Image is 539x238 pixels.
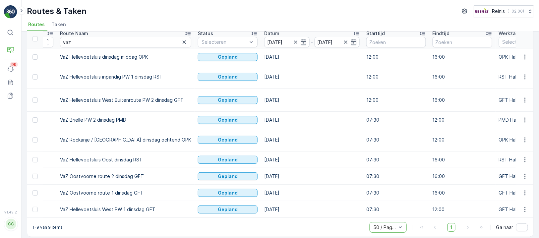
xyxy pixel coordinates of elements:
div: Toggle Row Selected [32,74,38,80]
td: [DATE] [261,49,363,65]
input: Zoeken [433,37,492,47]
button: Gepland [198,96,258,104]
div: Toggle Row Selected [32,157,38,162]
div: Toggle Row Selected [32,54,38,60]
td: 12:00 [363,65,429,89]
td: [DATE] [261,128,363,151]
td: 16:00 [429,89,496,112]
button: Gepland [198,73,258,81]
td: 12:00 [363,49,429,65]
div: Toggle Row Selected [32,174,38,179]
p: Werkzaamheden [499,30,537,37]
td: 07:30 [363,112,429,128]
td: 16:00 [429,185,496,201]
td: 16:00 [429,168,496,185]
button: Gepland [198,116,258,124]
td: VaZ Hellevoetsluis Oost dinsdag RST [57,151,195,168]
td: 07:30 [363,185,429,201]
td: [DATE] [261,201,363,218]
button: CC [4,215,17,233]
p: Gepland [218,74,238,80]
td: VaZ Oostvoorne route 1 dinsdag GFT [57,185,195,201]
div: Toggle Row Selected [32,117,38,123]
p: Gepland [218,54,238,60]
p: Gepland [218,190,238,196]
div: Toggle Row Selected [32,190,38,196]
p: 1-9 van 9 items [32,225,63,230]
span: Ga naar [496,224,513,231]
p: Status [198,30,213,37]
td: 12:00 [429,112,496,128]
div: Toggle Row Selected [32,207,38,212]
td: 07:30 [363,151,429,168]
td: 16:00 [429,49,496,65]
p: Datum [264,30,279,37]
input: Zoeken [60,37,191,47]
td: VaZ Rockanje / [GEOGRAPHIC_DATA] dinsdag ochtend OPK [57,128,195,151]
a: 99 [4,63,17,76]
td: [DATE] [261,65,363,89]
td: 07:30 [363,201,429,218]
td: VaZ Hellevoetsluis West PW 1 dinsdag GFT [57,201,195,218]
p: Reinis [492,8,505,15]
td: [DATE] [261,112,363,128]
input: dd/mm/yyyy [264,37,310,47]
td: 12:00 [429,201,496,218]
p: 99 [11,62,17,67]
td: 12:00 [363,89,429,112]
p: ( +02:00 ) [508,9,524,14]
button: Gepland [198,189,258,197]
p: Gepland [218,206,238,213]
p: Gepland [218,137,238,143]
td: VaZ Oostvoorne route 2 dinsdag GFT [57,168,195,185]
td: 12:00 [429,128,496,151]
td: 16:00 [429,151,496,168]
span: Routes [28,21,45,28]
span: Taken [51,21,66,28]
p: Eindtijd [433,30,450,37]
p: Route Naam [60,30,88,37]
p: Starttijd [366,30,385,37]
p: Gepland [218,117,238,123]
p: - [311,38,313,46]
input: Zoeken [366,37,426,47]
td: [DATE] [261,89,363,112]
p: Gepland [218,156,238,163]
div: CC [6,219,16,229]
p: Gepland [218,97,238,103]
button: Reinis(+02:00) [474,5,534,17]
td: VaZ Hellevoetsluis inpandig PW 1 dinsdag RST [57,65,195,89]
td: 16:00 [429,65,496,89]
div: Toggle Row Selected [32,137,38,143]
td: [DATE] [261,185,363,201]
span: 1 [448,223,455,232]
td: VaZ Hellevoetsluis dinsdag middag OPK [57,49,195,65]
td: VaZ Brielle PW 2 dinsdag PMD [57,112,195,128]
button: Gepland [198,206,258,213]
input: dd/mm/yyyy [315,37,360,47]
button: Gepland [198,136,258,144]
button: Gepland [198,172,258,180]
td: VaZ Hellevoetsluis West Buitenroute PW 2 dinsdag GFT [57,89,195,112]
td: [DATE] [261,168,363,185]
span: v 1.49.2 [4,210,17,214]
p: Routes & Taken [27,6,87,17]
button: Gepland [198,156,258,164]
img: logo [4,5,17,19]
img: Reinis-Logo-Vrijstaand_Tekengebied-1-copy2_aBO4n7j.png [474,8,490,15]
td: 07:30 [363,168,429,185]
td: [DATE] [261,151,363,168]
div: Toggle Row Selected [32,97,38,103]
p: Selecteren [202,39,247,45]
p: Gepland [218,173,238,180]
button: Gepland [198,53,258,61]
td: 07:30 [363,128,429,151]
